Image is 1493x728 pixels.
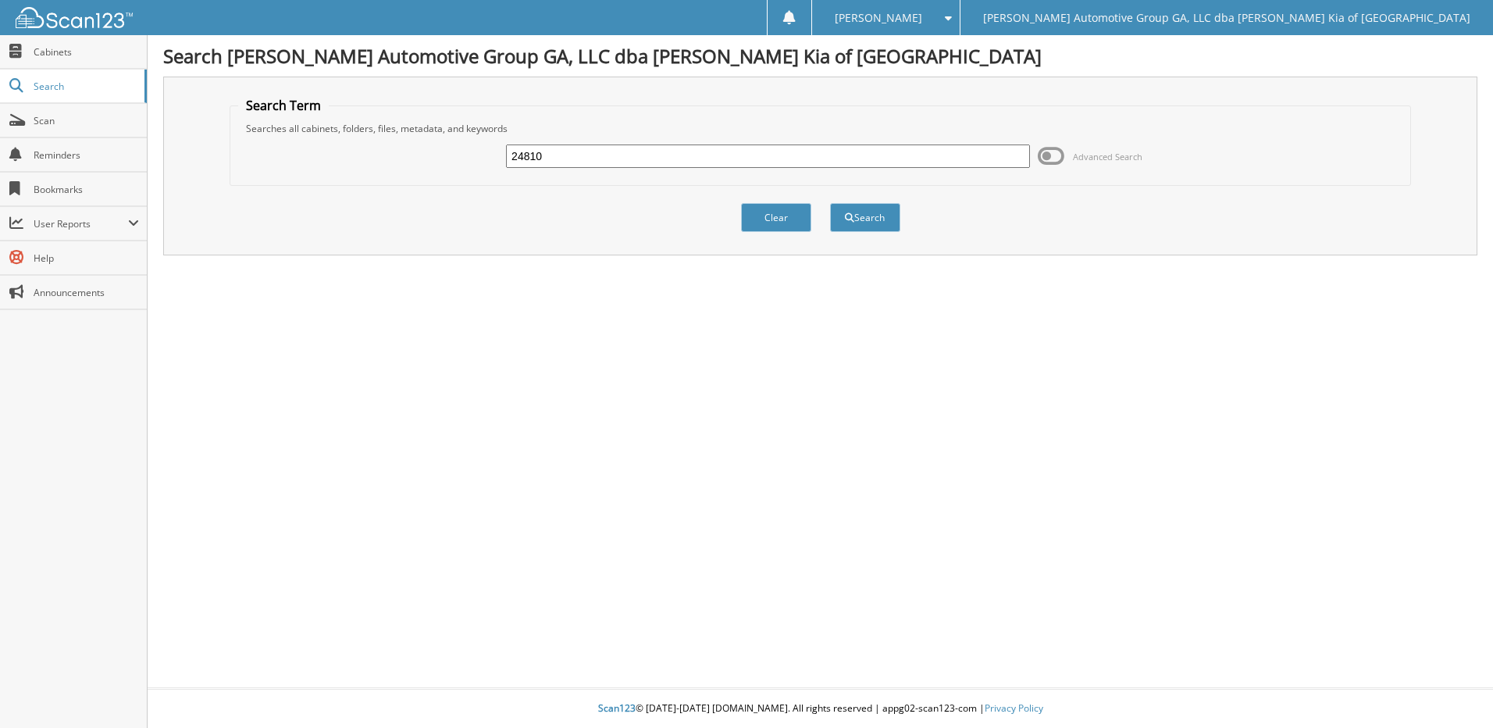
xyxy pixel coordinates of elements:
button: Clear [741,203,811,232]
span: Search [34,80,137,93]
div: © [DATE]-[DATE] [DOMAIN_NAME]. All rights reserved | appg02-scan123-com | [148,690,1493,728]
div: Searches all cabinets, folders, files, metadata, and keywords [238,122,1402,135]
span: [PERSON_NAME] [835,13,922,23]
span: Help [34,252,139,265]
span: Scan123 [598,701,636,715]
span: Bookmarks [34,183,139,196]
span: Cabinets [34,45,139,59]
a: Privacy Policy [985,701,1043,715]
button: Search [830,203,900,232]
span: Reminders [34,148,139,162]
legend: Search Term [238,97,329,114]
iframe: Chat Widget [1415,653,1493,728]
img: scan123-logo-white.svg [16,7,133,28]
span: Scan [34,114,139,127]
span: [PERSON_NAME] Automotive Group GA, LLC dba [PERSON_NAME] Kia of [GEOGRAPHIC_DATA] [983,13,1470,23]
span: Announcements [34,286,139,299]
h1: Search [PERSON_NAME] Automotive Group GA, LLC dba [PERSON_NAME] Kia of [GEOGRAPHIC_DATA] [163,43,1477,69]
span: Advanced Search [1073,151,1142,162]
span: User Reports [34,217,128,230]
